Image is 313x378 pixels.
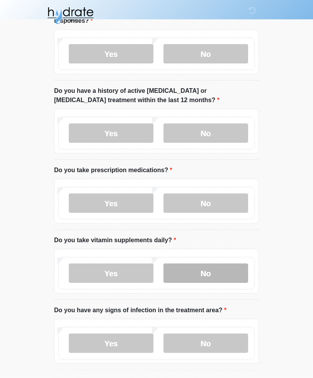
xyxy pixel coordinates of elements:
label: Do you have a history of active [MEDICAL_DATA] or [MEDICAL_DATA] treatment within the last 12 mon... [54,86,259,105]
label: Do you take prescription medications? [54,166,172,175]
label: Yes [69,334,153,353]
label: No [163,44,248,63]
label: No [163,263,248,283]
label: No [163,193,248,213]
label: No [163,123,248,143]
label: Do you take vitamin supplements daily? [54,236,176,245]
label: Yes [69,193,153,213]
label: Yes [69,123,153,143]
label: Yes [69,263,153,283]
label: Do you have any signs of infection in the treatment area? [54,306,226,315]
img: Hydrate IV Bar - Fort Collins Logo [46,6,94,25]
label: No [163,334,248,353]
label: Yes [69,44,153,63]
